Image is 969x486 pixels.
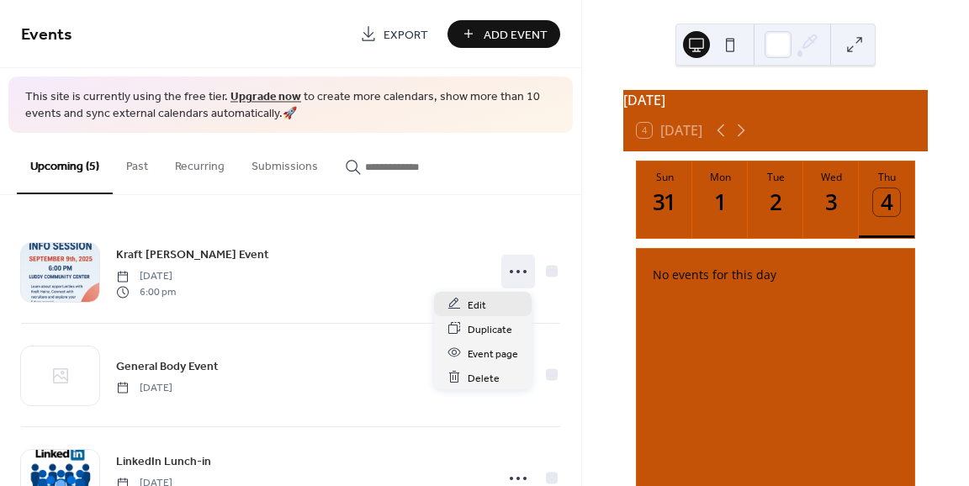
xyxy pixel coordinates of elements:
[697,170,743,184] div: Mon
[113,133,161,193] button: Past
[238,133,331,193] button: Submissions
[161,133,238,193] button: Recurring
[116,453,211,471] span: LinkedIn Lunch-in
[468,345,518,362] span: Event page
[116,245,269,264] a: Kraft [PERSON_NAME] Event
[762,188,790,216] div: 2
[692,161,748,238] button: Mon1
[623,90,928,110] div: [DATE]
[753,170,798,184] div: Tue
[859,161,914,238] button: Thu4
[447,20,560,48] button: Add Event
[484,26,548,44] span: Add Event
[864,170,909,184] div: Thu
[651,188,679,216] div: 31
[347,20,441,48] a: Export
[637,161,692,238] button: Sun31
[468,369,500,387] span: Delete
[116,269,176,284] span: [DATE]
[25,89,556,122] span: This site is currently using the free tier. to create more calendars, show more than 10 events an...
[230,86,301,108] a: Upgrade now
[707,188,734,216] div: 1
[116,357,219,375] span: General Body Event
[384,26,428,44] span: Export
[17,133,113,194] button: Upcoming (5)
[116,357,219,376] a: General Body Event
[116,380,172,395] span: [DATE]
[803,161,859,238] button: Wed3
[748,161,803,238] button: Tue2
[642,170,687,184] div: Sun
[468,296,486,314] span: Edit
[116,284,176,299] span: 6:00 pm
[873,188,901,216] div: 4
[639,255,913,294] div: No events for this day
[116,452,211,471] a: LinkedIn Lunch-in
[116,246,269,264] span: Kraft [PERSON_NAME] Event
[468,320,512,338] span: Duplicate
[818,188,845,216] div: 3
[21,18,72,51] span: Events
[808,170,854,184] div: Wed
